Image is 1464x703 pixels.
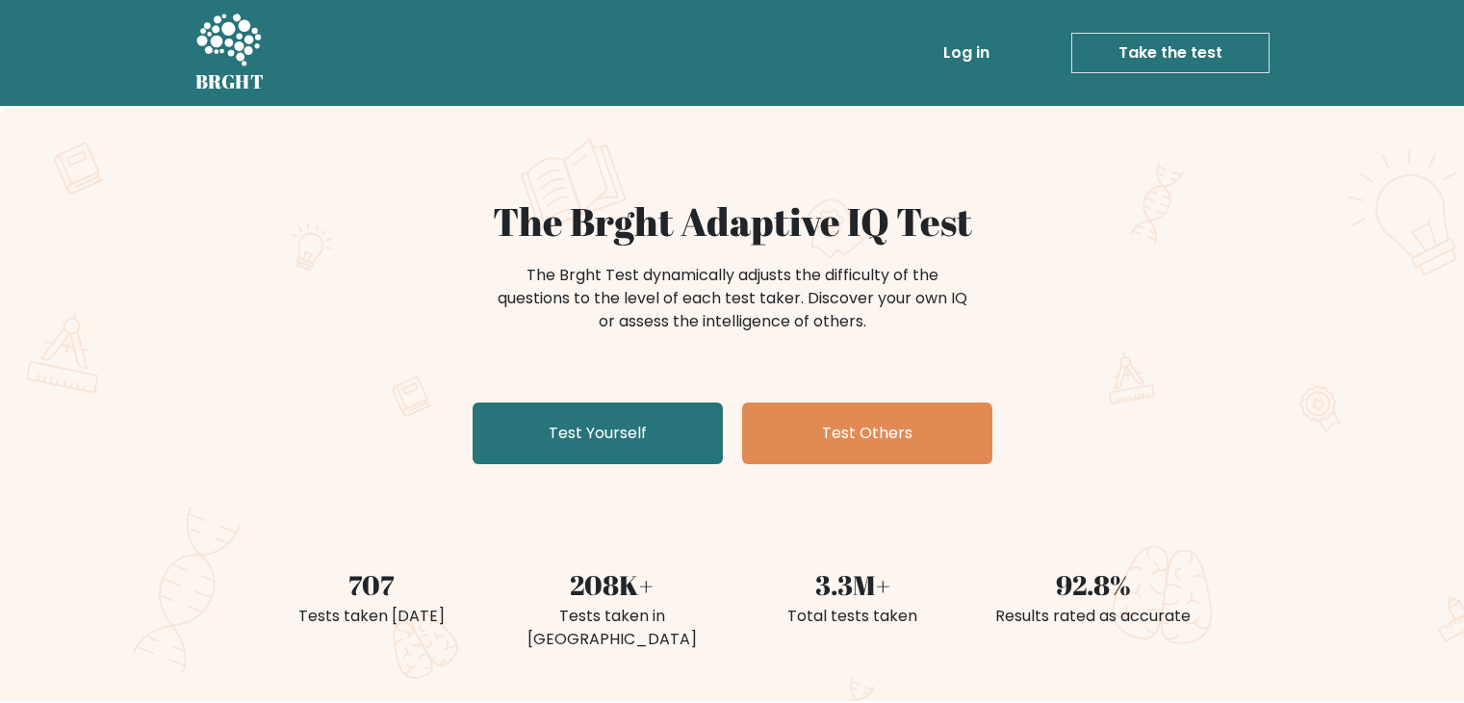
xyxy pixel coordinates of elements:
[742,403,992,464] a: Test Others
[1071,33,1270,73] a: Take the test
[936,34,997,72] a: Log in
[503,564,721,605] div: 208K+
[263,605,480,628] div: Tests taken [DATE]
[744,564,962,605] div: 3.3M+
[503,605,721,651] div: Tests taken in [GEOGRAPHIC_DATA]
[492,264,973,333] div: The Brght Test dynamically adjusts the difficulty of the questions to the level of each test take...
[195,70,265,93] h5: BRGHT
[985,564,1202,605] div: 92.8%
[744,605,962,628] div: Total tests taken
[985,605,1202,628] div: Results rated as accurate
[473,403,723,464] a: Test Yourself
[263,198,1202,245] h1: The Brght Adaptive IQ Test
[195,8,265,98] a: BRGHT
[263,564,480,605] div: 707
